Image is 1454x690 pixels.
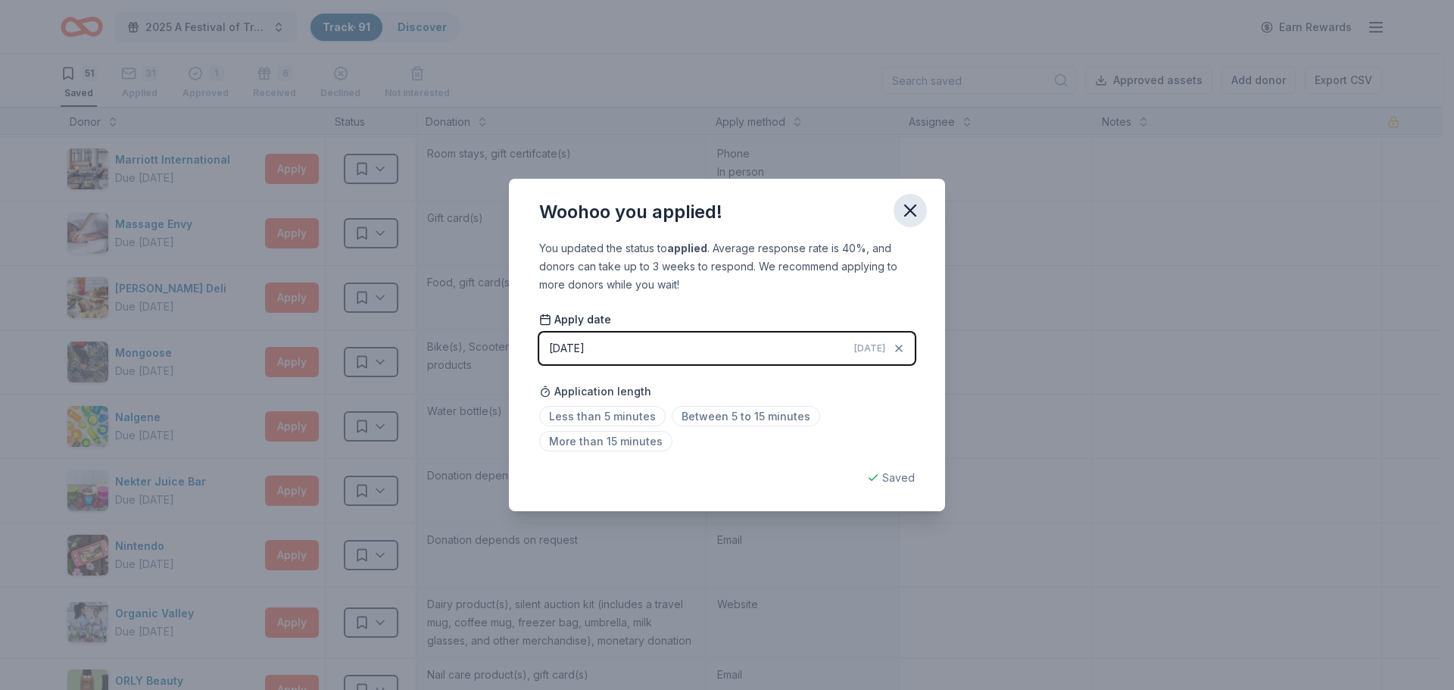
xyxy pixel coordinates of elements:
[539,406,666,426] span: Less than 5 minutes
[667,242,707,254] b: applied
[539,333,915,364] button: [DATE][DATE]
[539,382,651,401] span: Application length
[539,312,611,327] span: Apply date
[672,406,820,426] span: Between 5 to 15 minutes
[854,342,885,354] span: [DATE]
[539,431,672,451] span: More than 15 minutes
[549,339,585,357] div: [DATE]
[539,239,915,294] div: You updated the status to . Average response rate is 40%, and donors can take up to 3 weeks to re...
[539,200,722,224] div: Woohoo you applied!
